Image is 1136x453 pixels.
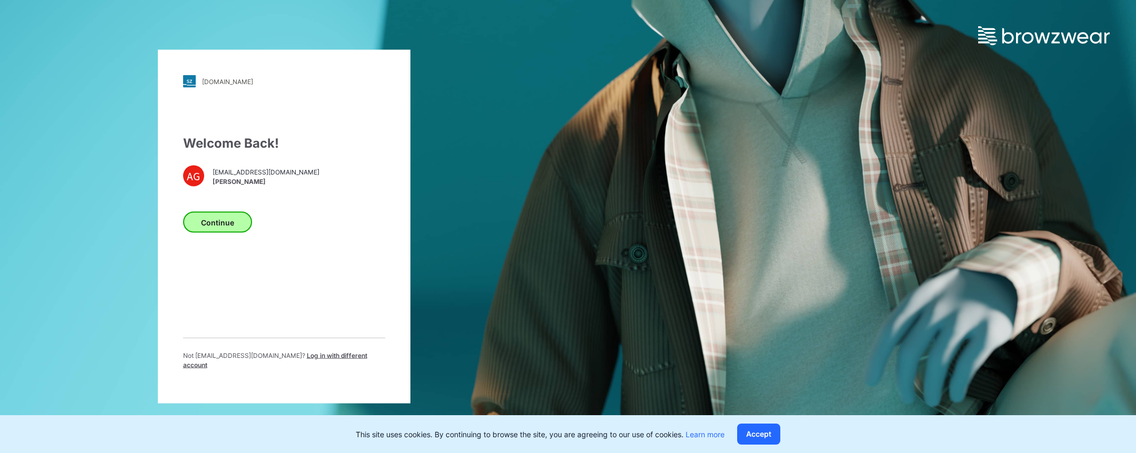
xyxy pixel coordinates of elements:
p: This site uses cookies. By continuing to browse the site, you are agreeing to our use of cookies. [356,429,725,440]
p: Not [EMAIL_ADDRESS][DOMAIN_NAME] ? [183,351,385,370]
a: [DOMAIN_NAME] [183,75,385,88]
div: AG [183,166,204,187]
img: browzwear-logo.e42bd6dac1945053ebaf764b6aa21510.svg [978,26,1110,45]
div: Welcome Back! [183,134,385,153]
img: stylezone-logo.562084cfcfab977791bfbf7441f1a819.svg [183,75,196,88]
div: [DOMAIN_NAME] [202,77,253,85]
button: Accept [737,424,780,445]
span: [PERSON_NAME] [213,177,319,186]
span: [EMAIL_ADDRESS][DOMAIN_NAME] [213,167,319,177]
a: Learn more [686,430,725,439]
button: Continue [183,212,252,233]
